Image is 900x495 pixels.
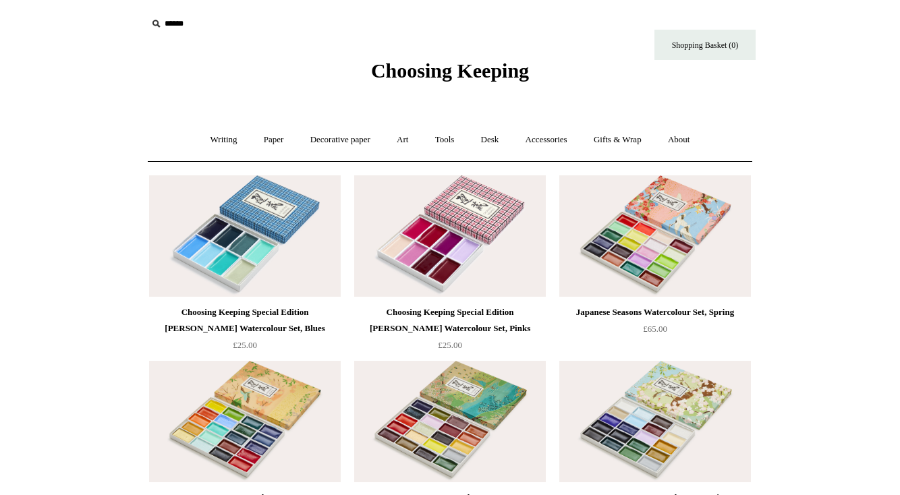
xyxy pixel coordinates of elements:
a: Accessories [513,122,580,158]
div: Choosing Keeping Special Edition [PERSON_NAME] Watercolour Set, Blues [152,304,337,337]
a: Decorative paper [298,122,383,158]
a: Shopping Basket (0) [654,30,756,60]
img: Choosing Keeping Special Edition Marie-Antoinette Watercolour Set, Pinks [354,175,546,297]
span: £25.00 [233,340,257,350]
a: Paper [252,122,296,158]
img: Japanese Seasons Watercolour Set, Summer [149,361,341,482]
img: Choosing Keeping Special Edition Marie-Antoinette Watercolour Set, Blues [149,175,341,297]
div: Japanese Seasons Watercolour Set, Spring [563,304,748,320]
a: Choosing Keeping [371,70,529,80]
a: Gifts & Wrap [582,122,654,158]
span: Choosing Keeping [371,59,529,82]
img: Japanese Seasons Watercolour Set, Winter [559,361,751,482]
span: £65.00 [643,324,667,334]
a: Tools [423,122,467,158]
a: Choosing Keeping Special Edition [PERSON_NAME] Watercolour Set, Pinks £25.00 [354,304,546,359]
a: Writing [198,122,250,158]
img: Japanese Seasons Watercolour Set, Spring [559,175,751,297]
a: Desk [469,122,511,158]
a: Japanese Seasons Watercolour Set, Spring Japanese Seasons Watercolour Set, Spring [559,175,751,297]
span: £25.00 [438,340,462,350]
a: Japanese Seasons Watercolour Set, Winter Japanese Seasons Watercolour Set, Winter [559,361,751,482]
div: Choosing Keeping Special Edition [PERSON_NAME] Watercolour Set, Pinks [358,304,542,337]
a: Japanese Seasons Watercolour Set, Summer Japanese Seasons Watercolour Set, Summer [149,361,341,482]
a: Art [385,122,420,158]
img: Japanese Seasons Watercolour Set, Autumn [354,361,546,482]
a: Choosing Keeping Special Edition Marie-Antoinette Watercolour Set, Blues Choosing Keeping Special... [149,175,341,297]
a: Choosing Keeping Special Edition [PERSON_NAME] Watercolour Set, Blues £25.00 [149,304,341,359]
a: About [656,122,702,158]
a: Japanese Seasons Watercolour Set, Autumn Japanese Seasons Watercolour Set, Autumn [354,361,546,482]
a: Choosing Keeping Special Edition Marie-Antoinette Watercolour Set, Pinks Choosing Keeping Special... [354,175,546,297]
a: Japanese Seasons Watercolour Set, Spring £65.00 [559,304,751,359]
